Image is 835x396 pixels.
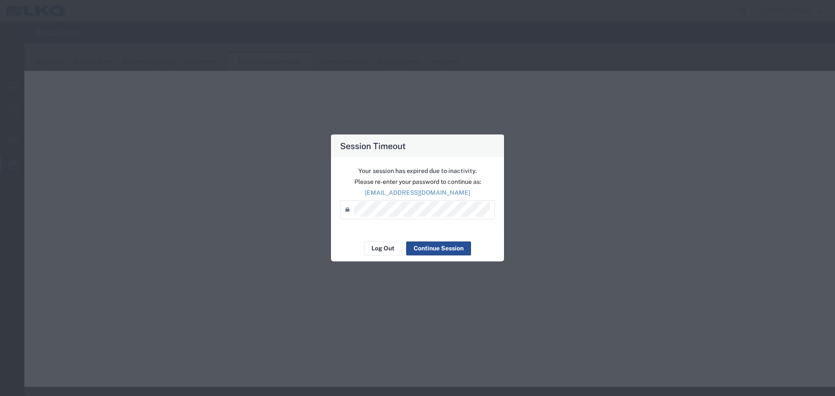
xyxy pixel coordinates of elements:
[340,139,406,152] h4: Session Timeout
[364,241,402,255] button: Log Out
[340,188,495,197] p: [EMAIL_ADDRESS][DOMAIN_NAME]
[340,166,495,175] p: Your session has expired due to inactivity.
[406,241,471,255] button: Continue Session
[340,177,495,186] p: Please re-enter your password to continue as:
